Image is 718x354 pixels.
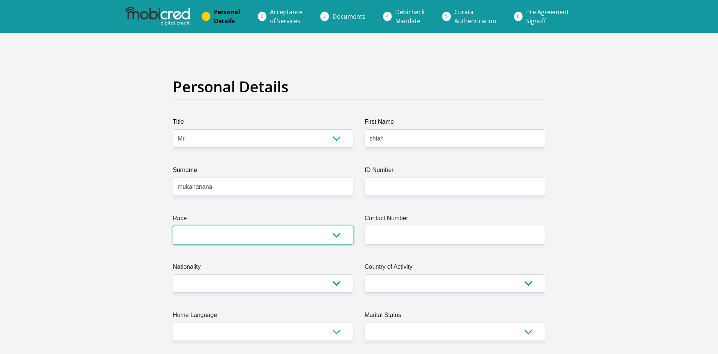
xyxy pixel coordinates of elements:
[365,178,545,196] input: ID Number
[173,78,545,96] h2: Personal Details
[125,7,190,26] img: mobicred logo
[173,311,353,323] label: Home Language
[520,4,575,28] a: Pre AgreementSignoff
[208,4,246,28] a: PersonalDetails
[395,8,424,25] span: Debicheck Mandate
[365,129,545,148] input: First Name
[448,4,502,28] a: CurataAuthentication
[173,262,353,274] label: Nationality
[365,166,545,178] label: ID Number
[526,8,569,25] span: Pre Agreement Signoff
[264,4,309,28] a: Acceptanceof Services
[389,4,430,28] a: DebicheckMandate
[454,8,496,25] span: Curata Authentication
[214,8,240,25] span: Personal Details
[326,9,371,24] a: Documents
[270,8,303,25] span: Acceptance of Services
[173,117,353,129] label: Title
[332,12,365,21] span: Documents
[365,262,545,274] label: Country of Activity
[365,311,545,323] label: Marital Status
[173,214,353,226] label: Race
[173,166,353,178] label: Surname
[173,178,353,196] input: Surname
[365,226,545,244] input: Contact Number
[365,117,545,129] label: First Name
[365,214,545,226] label: Contact Number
